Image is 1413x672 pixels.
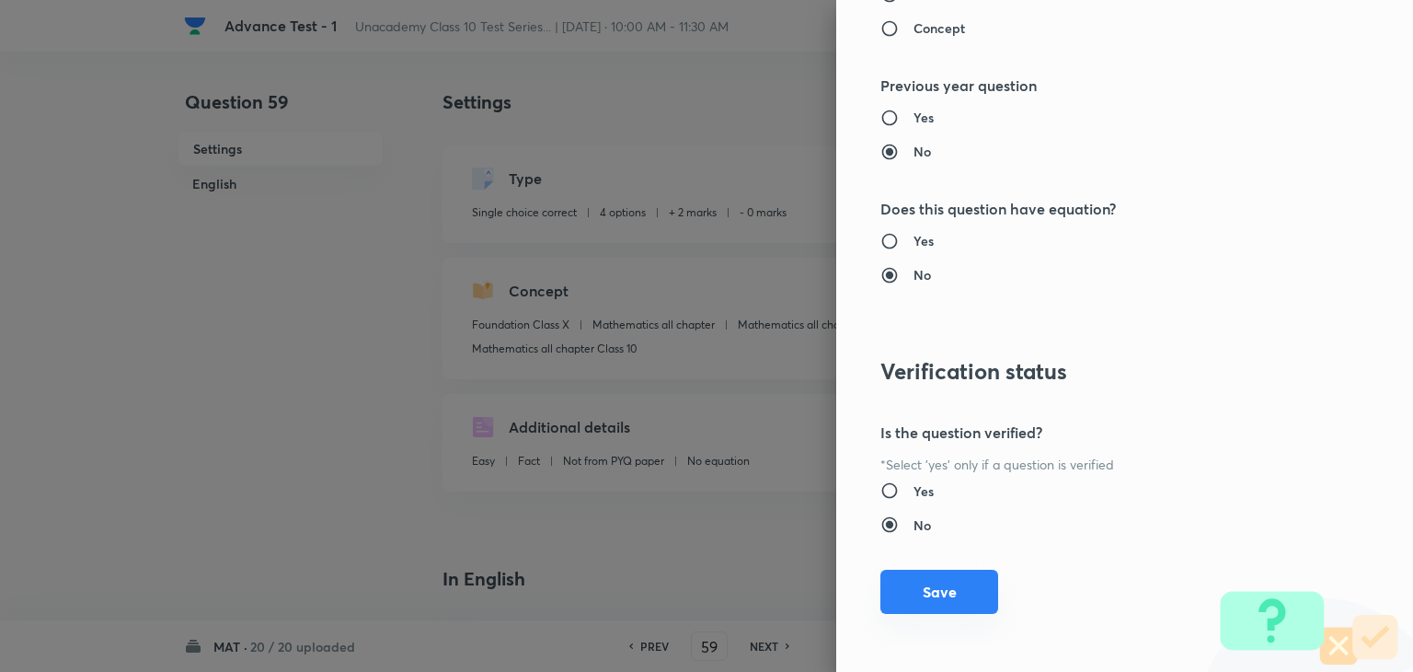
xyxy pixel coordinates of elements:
h6: No [913,142,931,161]
h6: No [913,265,931,284]
h6: Yes [913,108,934,127]
h5: Previous year question [880,75,1307,97]
p: *Select 'yes' only if a question is verified [880,455,1307,474]
h6: Concept [913,18,965,38]
h6: Yes [913,481,934,501]
button: Save [880,570,998,614]
h6: No [913,516,931,535]
h6: Yes [913,231,934,250]
h3: Verification status [880,358,1307,385]
h5: Is the question verified? [880,422,1307,444]
h5: Does this question have equation? [880,198,1307,220]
